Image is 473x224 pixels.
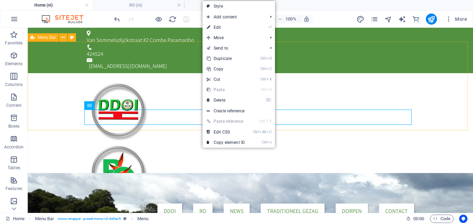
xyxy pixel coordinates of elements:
[269,119,272,123] i: V
[259,119,265,123] i: Ctrl
[445,16,467,23] span: More
[253,130,259,134] i: Ctrl
[260,67,266,71] i: Ctrl
[412,15,420,23] button: commerce
[275,15,300,23] button: 100%
[267,130,272,134] i: C
[35,215,54,223] span: Click to select. Double-click to edit
[154,15,163,23] button: Click here to leave preview mode and continue editing
[398,15,406,23] button: text_generator
[370,15,379,23] button: pages
[267,56,272,61] i: D
[113,15,121,23] button: undo
[406,215,424,223] h6: Session time
[356,15,364,23] i: Design (Ctrl+Alt+Y)
[203,53,249,64] a: CtrlDDuplicate
[8,165,20,171] p: Tables
[427,15,435,23] i: Publish
[203,64,249,74] a: CtrlCCopy
[268,25,272,29] i: ⏎
[430,215,454,223] button: Code
[203,106,275,116] a: Create reference
[260,77,266,81] i: Ctrl
[5,82,23,87] p: Columns
[123,217,127,221] i: This element is a customizable preset
[57,215,120,223] span: . menu-wrapper .preset-menu-v2-default
[203,12,265,22] span: Add content
[412,15,420,23] i: Commerce
[203,1,275,11] a: Style
[285,15,296,23] h6: 100%
[6,103,21,108] p: Content
[203,22,249,33] a: ⏎Edit
[356,15,365,23] button: design
[6,215,25,223] a: Click to cancel selection. Double-click to open Pages
[398,15,406,23] i: AI Writer
[384,15,393,23] button: navigator
[203,74,249,85] a: CtrlXCut
[5,40,23,46] p: Favorites
[267,67,272,71] i: C
[266,119,269,123] i: ⇧
[203,116,249,127] a: Ctrl⇧VPaste reference
[260,56,266,61] i: Ctrl
[203,127,249,137] a: CtrlAltCEdit CSS
[442,14,470,25] button: More
[4,144,24,150] p: Accordion
[203,137,249,148] a: CtrlICopy element ID
[203,85,249,95] a: CtrlVPaste
[5,61,23,67] p: Elements
[426,14,437,25] button: publish
[137,215,148,223] span: Click to select. Double-click to edit
[92,1,184,9] h4: RO (nl)
[38,35,56,40] span: Menu Bar
[413,215,424,223] span: 00 00
[268,140,272,145] i: I
[267,87,272,92] i: V
[169,15,177,23] i: Reload page
[8,123,20,129] p: Boxes
[260,87,266,92] i: Ctrl
[203,95,249,105] a: ⌦Delete
[113,15,121,23] i: Undo: Change menu items (Ctrl+Z)
[262,140,267,145] i: Ctrl
[418,216,419,221] span: :
[203,33,265,43] span: Move
[459,215,467,223] button: Usercentrics
[266,98,272,102] i: ⌦
[168,15,177,23] button: reload
[40,15,92,23] img: Editor Logo
[203,43,265,53] a: Send to
[267,77,272,81] i: X
[303,16,310,22] i: On resize automatically adjust zoom level to fit chosen device.
[6,186,22,191] p: Features
[259,130,266,134] i: Alt
[370,15,378,23] i: Pages (Ctrl+Alt+S)
[433,215,450,223] span: Code
[35,215,149,223] nav: breadcrumb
